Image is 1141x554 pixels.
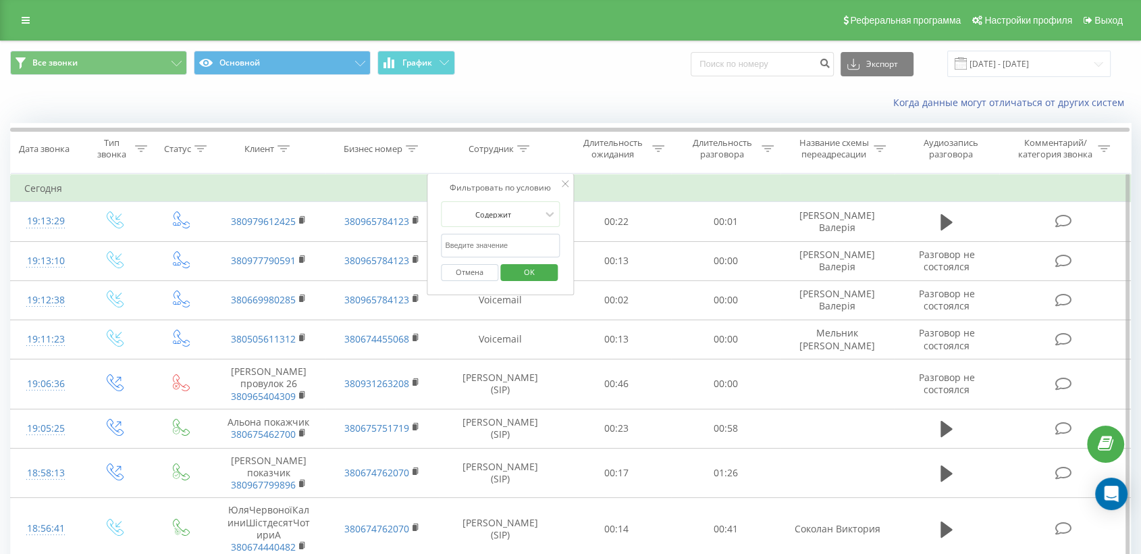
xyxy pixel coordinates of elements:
[11,175,1131,202] td: Сегодня
[562,448,671,498] td: 00:17
[918,248,974,273] span: Разговор не состоялся
[562,241,671,280] td: 00:13
[32,57,78,68] span: Все звонки
[562,202,671,241] td: 00:22
[918,326,974,351] span: Разговор не состоялся
[344,143,402,155] div: Бизнес номер
[164,143,191,155] div: Статус
[439,409,561,448] td: [PERSON_NAME] (SIP)
[231,478,296,491] a: 380967799896
[671,409,780,448] td: 00:58
[562,320,671,359] td: 00:13
[671,280,780,320] td: 00:00
[780,320,894,359] td: Мельник [PERSON_NAME]
[1015,137,1094,160] div: Комментарий/категория звонка
[780,241,894,280] td: [PERSON_NAME] Валерія
[780,202,894,241] td: [PERSON_NAME] Валерія
[1094,15,1123,26] span: Выход
[562,409,671,448] td: 00:23
[691,52,834,76] input: Поиск по номеру
[231,293,296,306] a: 380669980285
[918,287,974,312] span: Разговор не состоялся
[562,359,671,409] td: 00:46
[344,254,409,267] a: 380965784123
[686,137,758,160] div: Длительность разговора
[402,58,432,68] span: График
[24,248,67,274] div: 19:13:10
[24,415,67,442] div: 19:05:25
[671,359,780,409] td: 00:00
[1095,478,1127,510] div: Open Intercom Messenger
[194,51,371,75] button: Основной
[24,326,67,353] div: 19:11:23
[10,51,187,75] button: Все звонки
[439,359,561,409] td: [PERSON_NAME] (SIP)
[441,234,560,257] input: Введите значение
[918,371,974,396] span: Разговор не состоялся
[577,137,649,160] div: Длительность ожидания
[344,377,409,390] a: 380931263208
[344,466,409,479] a: 380674762070
[671,202,780,241] td: 00:01
[439,280,561,320] td: Voicemail
[231,390,296,403] a: 380965404309
[500,264,558,281] button: OK
[377,51,455,75] button: График
[441,181,560,195] div: Фильтровать по условию
[212,409,325,448] td: Альона покажчик
[907,137,995,160] div: Аудиозапись разговора
[24,460,67,486] div: 18:58:13
[441,264,498,281] button: Отмена
[231,428,296,440] a: 380675462700
[24,287,67,313] div: 19:12:38
[344,522,409,535] a: 380674762070
[19,143,70,155] div: Дата звонка
[244,143,274,155] div: Клиент
[671,320,780,359] td: 00:00
[344,215,409,228] a: 380965784123
[24,515,67,542] div: 18:56:41
[984,15,1072,26] span: Настройки профиля
[439,320,561,359] td: Voicemail
[510,261,548,282] span: OK
[212,359,325,409] td: [PERSON_NAME] провулок 26
[798,137,870,160] div: Название схемы переадресации
[780,280,894,320] td: [PERSON_NAME] Валерія
[562,280,671,320] td: 00:02
[24,208,67,234] div: 19:13:29
[469,143,514,155] div: Сотрудник
[841,52,913,76] button: Экспорт
[344,293,409,306] a: 380965784123
[850,15,961,26] span: Реферальная программа
[439,448,561,498] td: [PERSON_NAME] (SIP)
[24,371,67,397] div: 19:06:36
[231,540,296,553] a: 380674440482
[344,422,409,434] a: 380675751719
[893,96,1131,109] a: Когда данные могут отличаться от других систем
[671,241,780,280] td: 00:00
[344,332,409,345] a: 380674455068
[92,137,132,160] div: Тип звонка
[231,332,296,345] a: 380505611312
[231,254,296,267] a: 380977790591
[671,448,780,498] td: 01:26
[212,448,325,498] td: [PERSON_NAME] показчик
[231,215,296,228] a: 380979612425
